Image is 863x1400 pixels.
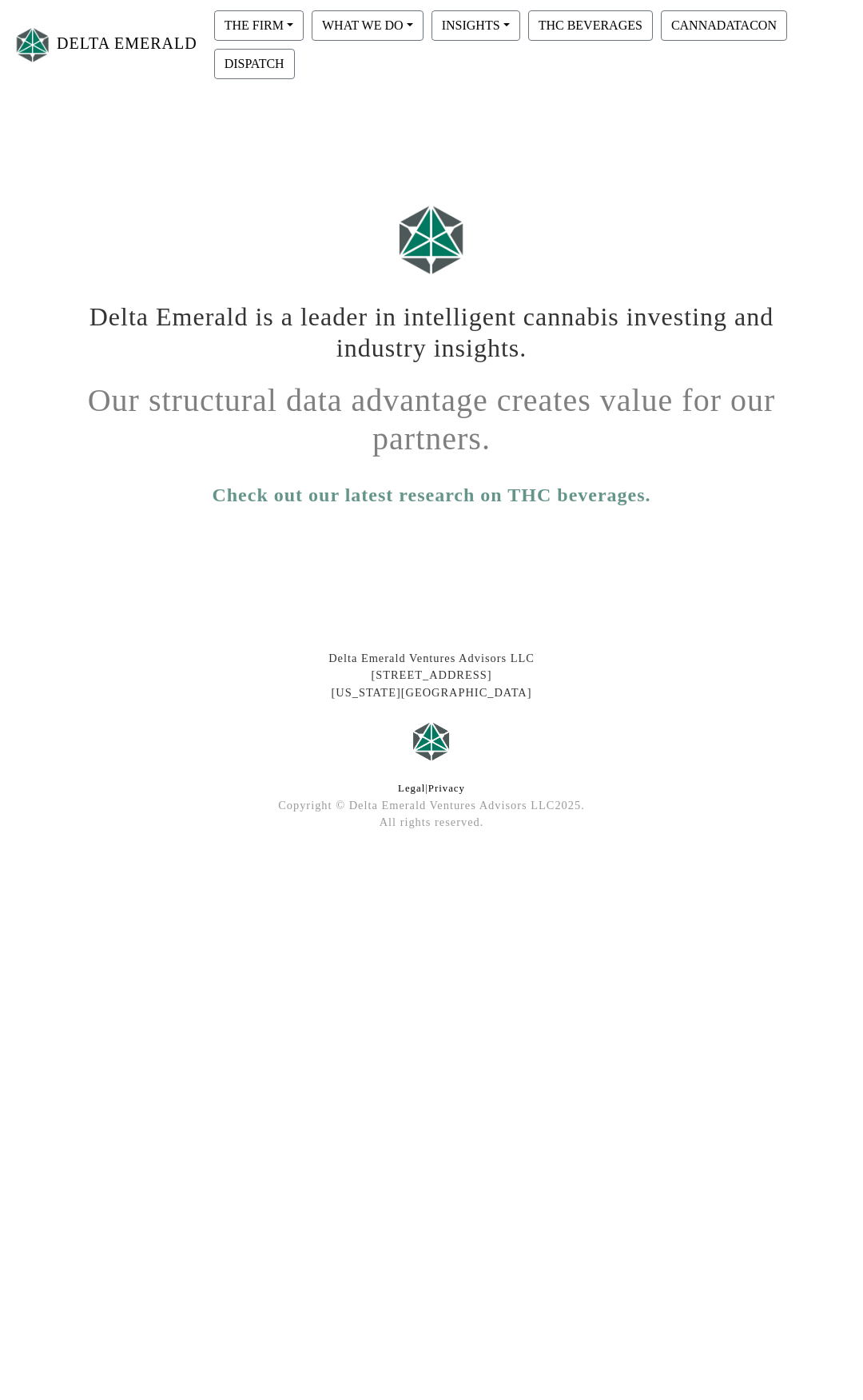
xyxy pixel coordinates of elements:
[212,481,650,509] a: Check out our latest research on THC beverages.
[48,832,815,840] div: At Delta Emerald Ventures, we lead in cannabis technology investing and industry insights, levera...
[431,10,520,41] button: INSIGHTS
[428,783,465,794] a: Privacy
[214,10,304,41] button: THE FIRM
[661,10,787,41] button: CANNADATACON
[528,10,653,41] button: THC BEVERAGES
[312,10,424,41] button: WHAT WE DO
[48,797,815,815] div: Copyright © Delta Emerald Ventures Advisors LLC 2025 .
[60,369,803,458] h1: Our structural data advantage creates value for our partners.
[210,56,299,70] a: DISPATCH
[392,197,471,281] img: Logo
[48,650,815,702] div: Delta Emerald Ventures Advisors LLC [STREET_ADDRESS] [US_STATE][GEOGRAPHIC_DATA]
[408,717,455,765] img: Logo
[60,289,803,363] h1: Delta Emerald is a leader in intelligent cannabis investing and industry insights.
[48,781,815,796] div: |
[13,20,197,70] a: DELTA EMERALD
[214,49,295,79] button: DISPATCH
[524,18,657,31] a: THC BEVERAGES
[657,18,791,31] a: CANNADATACON
[48,814,815,832] div: All rights reserved.
[13,24,53,66] img: Logo
[398,783,425,794] a: Legal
